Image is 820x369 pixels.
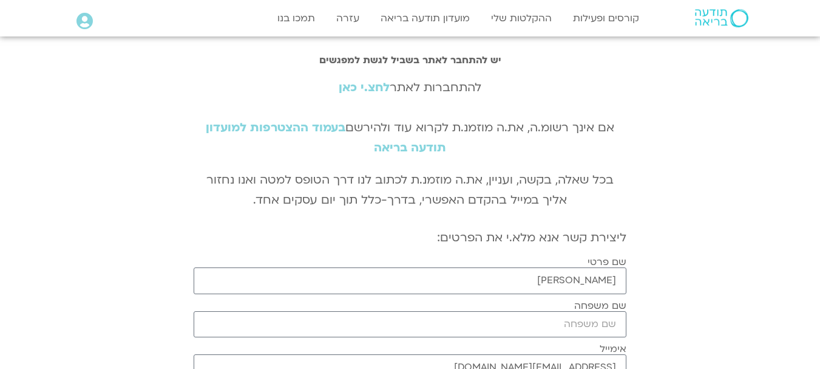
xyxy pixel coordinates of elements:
[194,170,626,210] p: בכל שאלה, בקשה, ועניין, את.ה מוזמנ.ת לכתוב לנו דרך הטופס למטה ואנו נחזור אליך במייל בהקדם האפשרי,...
[194,267,626,294] input: שם פרטי
[695,9,748,27] img: תודעה בריאה
[206,120,446,156] a: בעמוד ההצטרפות למועדון תודעה בריאה
[271,7,321,30] a: תמכו בנו
[588,257,626,267] label: שם פרטי
[374,7,476,30] a: מועדון תודעה בריאה
[574,300,626,311] label: שם משפחה
[194,311,626,337] input: שם משפחה
[567,7,645,30] a: קורסים ופעילות
[330,7,365,30] a: עזרה
[194,231,626,244] h2: ליצירת קשר אנא מלא.י את הפרטים:
[194,55,626,66] h2: יש להתחבר לאתר בשביל לגשת למפגשים
[339,80,390,95] a: לחצ.י כאן
[485,7,558,30] a: ההקלטות שלי
[600,343,626,354] label: אימייל
[194,78,626,158] div: להתחברות לאתר אם אינך רשומ.ה, את.ה מוזמנ.ת לקרוא עוד ולהירשם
